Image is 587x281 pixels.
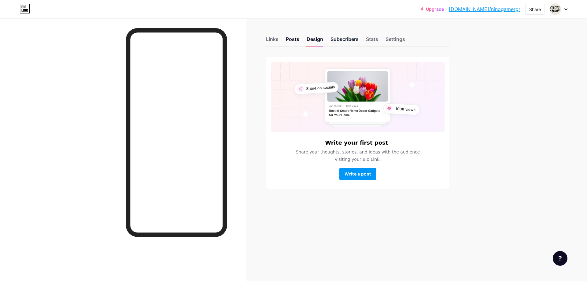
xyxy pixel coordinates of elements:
div: Share [529,6,541,13]
a: [DOMAIN_NAME]/ninogamergr [449,6,520,13]
div: Links [266,35,279,46]
span: Share your thoughts, stories, and ideas with the audience visiting your Bio Link. [288,148,427,163]
span: Write a post [345,171,371,176]
button: Write a post [339,168,376,180]
div: Settings [386,35,405,46]
h6: Write your first post [325,140,388,146]
div: Design [307,35,323,46]
div: Subscribers [330,35,359,46]
a: Upgrade [421,7,444,12]
img: ninogamergr [549,3,561,15]
div: Stats [366,35,378,46]
div: Posts [286,35,299,46]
